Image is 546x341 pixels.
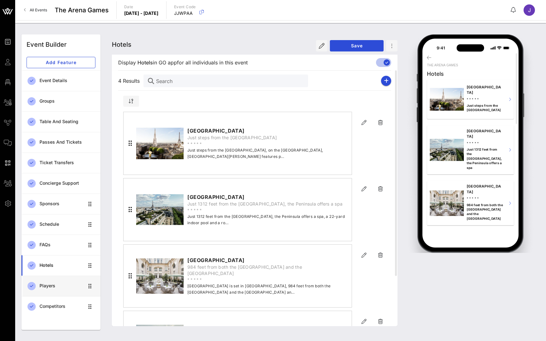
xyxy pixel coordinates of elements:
[174,10,196,16] p: JJWPAA
[21,214,100,235] a: Schedule
[187,213,349,226] span: Just 1312 feet from the [GEOGRAPHIC_DATA], the Peninsula offers a spa, a 22-yard indoor pool and ...
[39,263,84,268] div: Hotels
[528,7,531,13] span: J
[32,60,90,65] span: Add Feature
[187,201,349,207] span: Just 1312 feet from the [GEOGRAPHIC_DATA], the Peninsula offers a spa
[427,70,514,77] div: Hotels
[187,135,349,141] span: Just steps from the [GEOGRAPHIC_DATA]
[21,111,100,132] a: Table and Seating
[187,147,349,160] span: Just steps from the [GEOGRAPHIC_DATA], on the [GEOGRAPHIC_DATA], [GEOGRAPHIC_DATA][PERSON_NAME] f...
[39,119,95,124] div: Table and Seating
[30,8,47,12] span: All Events
[21,235,100,255] a: FAQs
[21,194,100,214] a: Sponsors
[21,296,100,317] a: Competitors
[39,78,95,83] div: Event Details
[467,183,503,194] p: [GEOGRAPHIC_DATA]
[39,99,95,104] div: Groups
[467,128,503,139] p: [GEOGRAPHIC_DATA]
[124,4,159,10] p: Date
[174,4,196,10] p: Event Code
[39,140,95,145] div: Passes and Tickets
[21,276,100,296] a: Players
[39,160,95,165] div: Ticket Transfers
[21,173,100,194] a: Concierge Support
[187,127,349,135] span: [GEOGRAPHIC_DATA]
[427,63,514,68] div: The Arena Games
[21,91,100,111] a: Groups
[187,264,349,277] span: 984 feet from both the [GEOGRAPHIC_DATA] and the [GEOGRAPHIC_DATA]
[330,40,384,51] button: Save
[21,132,100,153] a: Passes and Tickets
[187,256,349,264] span: [GEOGRAPHIC_DATA]
[21,70,100,91] a: Event Details
[467,202,503,221] p: 984 feet from both the [GEOGRAPHIC_DATA] and the [GEOGRAPHIC_DATA]
[467,103,503,112] p: Just steps from the [GEOGRAPHIC_DATA]
[21,153,100,173] a: Ticket Transfers
[524,4,535,16] div: J
[187,193,349,201] span: [GEOGRAPHIC_DATA]
[177,59,248,66] span: for all individuals in this event
[118,59,248,66] span: Display in GO app
[39,201,84,206] div: Sponsors
[187,326,349,333] span: Le Meurice Dorchester Collection
[39,242,84,248] div: FAQs
[112,41,131,48] span: Hotels
[467,147,503,170] p: Just 1312 feet from the [GEOGRAPHIC_DATA], the Peninsula offers a spa
[335,43,379,48] span: Save
[467,84,503,95] p: [GEOGRAPHIC_DATA]
[27,40,67,49] div: Event Builder
[21,255,100,276] a: Hotels
[20,5,51,15] a: All Events
[39,222,84,227] div: Schedule
[55,5,109,15] span: The Arena Games
[118,77,143,85] span: 4 Results
[124,10,159,16] p: [DATE] - [DATE]
[39,283,84,289] div: Players
[39,181,95,186] div: Concierge Support
[39,304,84,309] div: Competitors
[27,57,95,68] button: Add Feature
[137,59,153,66] span: Hotels
[187,283,349,296] span: [GEOGRAPHIC_DATA] is set in [GEOGRAPHIC_DATA], 984 feet from both the [GEOGRAPHIC_DATA] and the [...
